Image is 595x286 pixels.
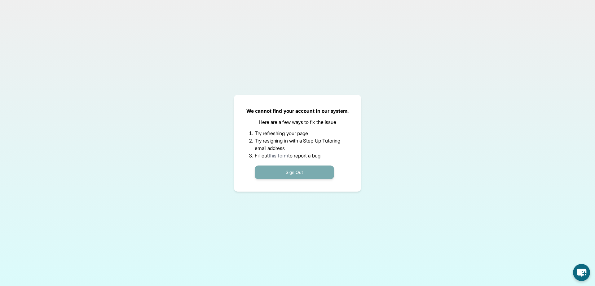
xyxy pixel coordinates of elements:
[255,166,334,179] button: Sign Out
[269,152,288,159] a: this form
[246,107,349,115] p: We cannot find your account in our system.
[255,169,334,175] a: Sign Out
[259,118,337,126] p: Here are a few ways to fix the issue
[255,137,341,152] li: Try resigning in with a Step Up Tutoring email address
[255,152,341,159] li: Fill out to report a bug
[573,264,590,281] button: chat-button
[255,129,341,137] li: Try refreshing your page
